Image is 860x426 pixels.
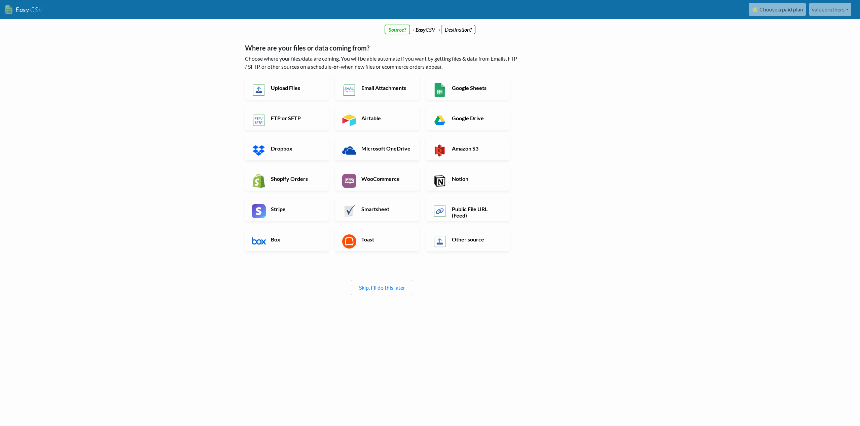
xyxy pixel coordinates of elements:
[245,228,329,251] a: Box
[269,145,322,152] h6: Dropbox
[450,175,503,182] h6: Notion
[433,143,447,158] img: Amazon S3 App & API
[450,206,503,219] h6: Public File URL (Feed)
[245,55,519,71] p: Choose where your files/data are coming. You will be able automate if you want by getting files &...
[245,106,329,130] a: FTP or SFTP
[450,145,503,152] h6: Amazon S3
[342,113,356,127] img: Airtable App & API
[342,234,356,249] img: Toast App & API
[359,284,405,291] a: Skip, I'll do this later
[426,76,510,100] a: Google Sheets
[426,137,510,160] a: Amazon S3
[252,174,266,188] img: Shopify App & API
[269,206,322,212] h6: Stripe
[426,167,510,191] a: Notion
[426,228,510,251] a: Other source
[433,174,447,188] img: Notion App & API
[360,206,413,212] h6: Smartsheet
[29,5,42,14] span: CSV
[5,3,42,17] a: EasyCSV
[450,236,503,242] h6: Other source
[269,175,322,182] h6: Shopify Orders
[252,204,266,218] img: Stripe App & API
[245,167,329,191] a: Shopify Orders
[342,174,356,188] img: WooCommerce App & API
[252,234,266,249] img: Box App & API
[809,3,851,16] a: valuebrothers
[252,143,266,158] img: Dropbox App & API
[832,399,853,419] iframe: chat widget
[238,19,622,34] div: → CSV →
[335,167,419,191] a: WooCommerce
[433,204,447,218] img: Public File URL App & API
[433,113,447,127] img: Google Drive App & API
[450,85,503,91] h6: Google Sheets
[749,3,806,16] a: ⭐ Choose a paid plan
[360,175,413,182] h6: WooCommerce
[342,204,356,218] img: Smartsheet App & API
[360,115,413,121] h6: Airtable
[335,137,419,160] a: Microsoft OneDrive
[360,236,413,242] h6: Toast
[360,145,413,152] h6: Microsoft OneDrive
[426,197,510,221] a: Public File URL (Feed)
[252,113,266,127] img: FTP or SFTP App & API
[335,228,419,251] a: Toast
[245,76,329,100] a: Upload Files
[433,234,447,249] img: Other Source App & API
[335,106,419,130] a: Airtable
[342,143,356,158] img: Microsoft OneDrive App & API
[245,197,329,221] a: Stripe
[450,115,503,121] h6: Google Drive
[335,197,419,221] a: Smartsheet
[335,76,419,100] a: Email Attachments
[331,63,341,70] b: -or-
[342,83,356,97] img: Email New CSV or XLSX File App & API
[245,137,329,160] a: Dropbox
[252,83,266,97] img: Upload Files App & API
[269,85,322,91] h6: Upload Files
[269,236,322,242] h6: Box
[426,106,510,130] a: Google Drive
[245,44,519,52] h5: Where are your files or data coming from?
[360,85,413,91] h6: Email Attachments
[269,115,322,121] h6: FTP or SFTP
[433,83,447,97] img: Google Sheets App & API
